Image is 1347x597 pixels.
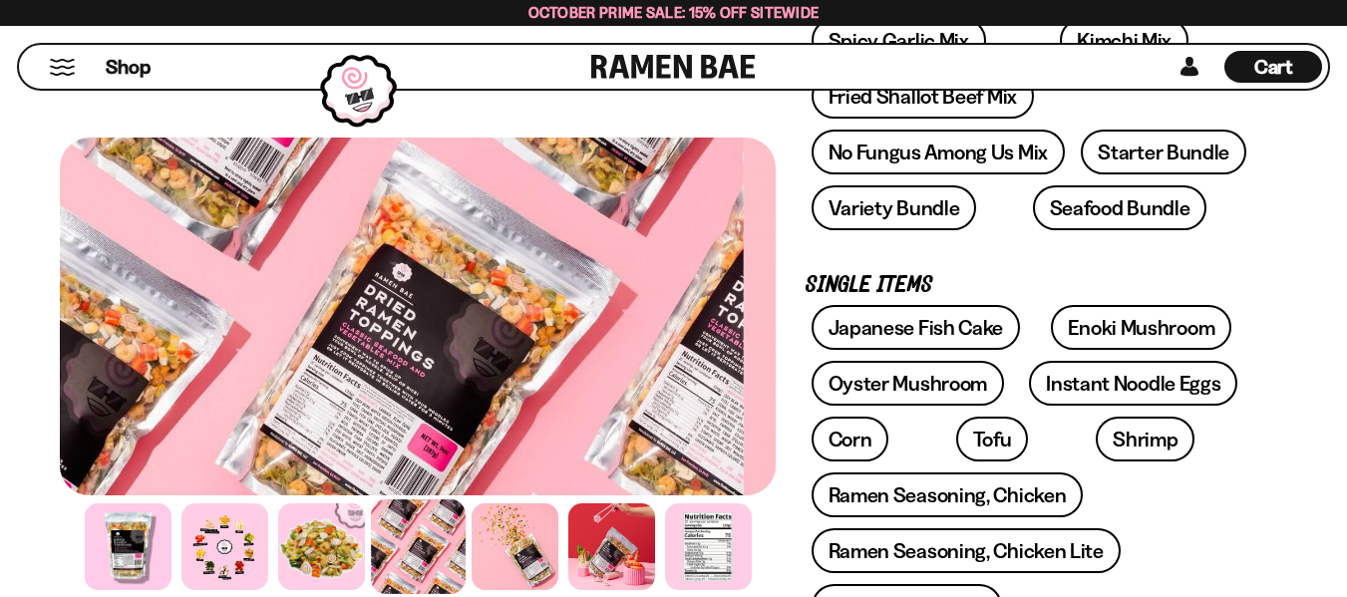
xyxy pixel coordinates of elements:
[106,51,151,83] a: Shop
[812,361,1005,406] a: Oyster Mushroom
[812,130,1065,174] a: No Fungus Among Us Mix
[1081,130,1246,174] a: Starter Bundle
[1224,45,1322,89] div: Cart
[806,276,1257,295] p: Single Items
[812,528,1121,573] a: Ramen Seasoning, Chicken Lite
[812,472,1084,517] a: Ramen Seasoning, Chicken
[1254,55,1293,79] span: Cart
[1029,361,1237,406] a: Instant Noodle Eggs
[1033,185,1207,230] a: Seafood Bundle
[49,59,76,76] button: Mobile Menu Trigger
[812,185,977,230] a: Variety Bundle
[812,417,889,461] a: Corn
[528,3,820,22] span: October Prime Sale: 15% off Sitewide
[956,417,1028,461] a: Tofu
[106,54,151,81] span: Shop
[1096,417,1194,461] a: Shrimp
[812,305,1021,350] a: Japanese Fish Cake
[1051,305,1231,350] a: Enoki Mushroom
